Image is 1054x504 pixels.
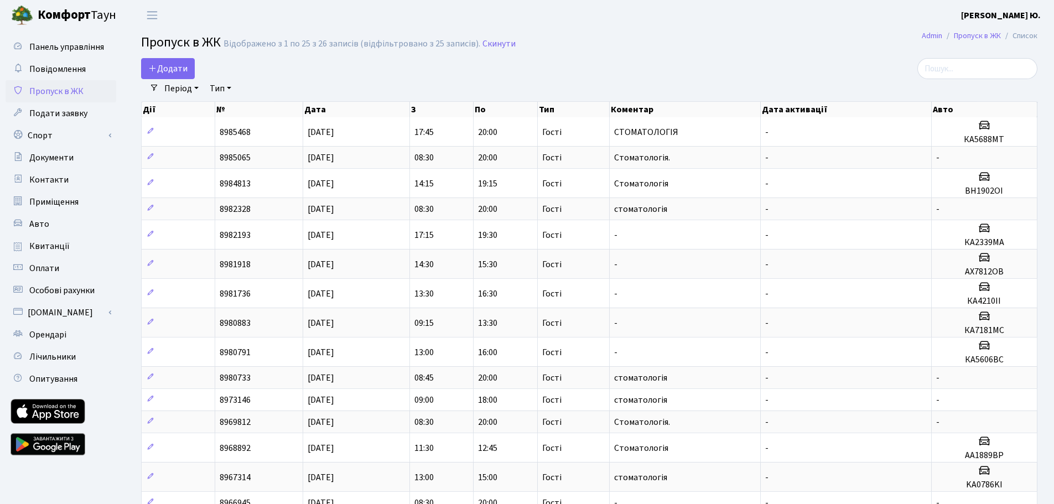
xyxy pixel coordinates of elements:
span: Гості [542,179,562,188]
span: Таун [38,6,116,25]
span: Гості [542,444,562,453]
th: Коментар [610,102,761,117]
span: Гості [542,396,562,404]
th: Дата активації [761,102,932,117]
a: Лічильники [6,346,116,368]
span: - [614,258,617,271]
span: стоматологія [614,372,667,384]
span: - [936,394,939,406]
h5: КА5606ВС [936,355,1032,365]
img: logo.png [11,4,33,27]
span: Подати заявку [29,107,87,119]
span: 8985468 [220,126,251,138]
a: Пропуск в ЖК [6,80,116,102]
a: Admin [922,30,942,41]
span: 20:00 [478,126,497,138]
span: 15:00 [478,471,497,484]
span: стоматологія [614,394,667,406]
a: Додати [141,58,195,79]
span: Стоматологія. [614,152,670,164]
span: Контакти [29,174,69,186]
span: 16:30 [478,288,497,300]
span: - [765,416,769,428]
span: [DATE] [308,372,334,384]
a: Спорт [6,124,116,147]
span: 8980791 [220,346,251,358]
span: 8980733 [220,372,251,384]
span: - [614,317,617,329]
th: Тип [538,102,610,117]
span: Лічильники [29,351,76,363]
span: 13:30 [414,288,434,300]
span: Стоматологія [614,442,668,454]
span: - [936,416,939,428]
h5: КА2339МА [936,237,1032,248]
span: 13:30 [478,317,497,329]
span: 19:30 [478,229,497,241]
span: [DATE] [308,229,334,241]
a: Період [160,79,203,98]
span: 12:45 [478,442,497,454]
span: 14:30 [414,258,434,271]
a: Авто [6,213,116,235]
span: - [936,152,939,164]
span: 15:30 [478,258,497,271]
span: - [765,126,769,138]
h5: КА7181МС [936,325,1032,336]
span: 09:00 [414,394,434,406]
span: - [765,471,769,484]
span: Орендарі [29,329,66,341]
span: 08:30 [414,416,434,428]
a: Приміщення [6,191,116,213]
th: Дії [142,102,215,117]
span: - [614,229,617,241]
li: Список [1001,30,1037,42]
span: Авто [29,218,49,230]
span: - [765,203,769,215]
span: Панель управління [29,41,104,53]
span: СТОМАТОЛОГІЯ [614,126,678,138]
span: Повідомлення [29,63,86,75]
a: Особові рахунки [6,279,116,302]
a: Тип [205,79,236,98]
a: [PERSON_NAME] Ю. [961,9,1041,22]
span: 8984813 [220,178,251,190]
span: - [765,442,769,454]
span: 20:00 [478,372,497,384]
span: [DATE] [308,442,334,454]
a: Квитанції [6,235,116,257]
span: 8985065 [220,152,251,164]
span: - [765,372,769,384]
input: Пошук... [917,58,1037,79]
span: Додати [148,63,188,75]
span: Документи [29,152,74,164]
span: - [614,288,617,300]
span: - [765,152,769,164]
span: Гості [542,418,562,427]
span: Гості [542,348,562,357]
span: - [765,229,769,241]
span: 8982328 [220,203,251,215]
th: Авто [932,102,1037,117]
a: Панель управління [6,36,116,58]
span: 8981736 [220,288,251,300]
a: Повідомлення [6,58,116,80]
a: Пропуск в ЖК [954,30,1001,41]
span: - [765,394,769,406]
h5: ВН1902ОІ [936,186,1032,196]
span: Стоматологія [614,178,668,190]
span: 20:00 [478,416,497,428]
span: - [936,203,939,215]
th: Дата [303,102,410,117]
span: 20:00 [478,203,497,215]
h5: КА5688МТ [936,134,1032,145]
th: По [474,102,537,117]
span: Гості [542,231,562,240]
span: 13:00 [414,471,434,484]
span: - [765,317,769,329]
span: Гості [542,473,562,482]
span: Опитування [29,373,77,385]
span: [DATE] [308,394,334,406]
span: 11:30 [414,442,434,454]
span: Гості [542,373,562,382]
